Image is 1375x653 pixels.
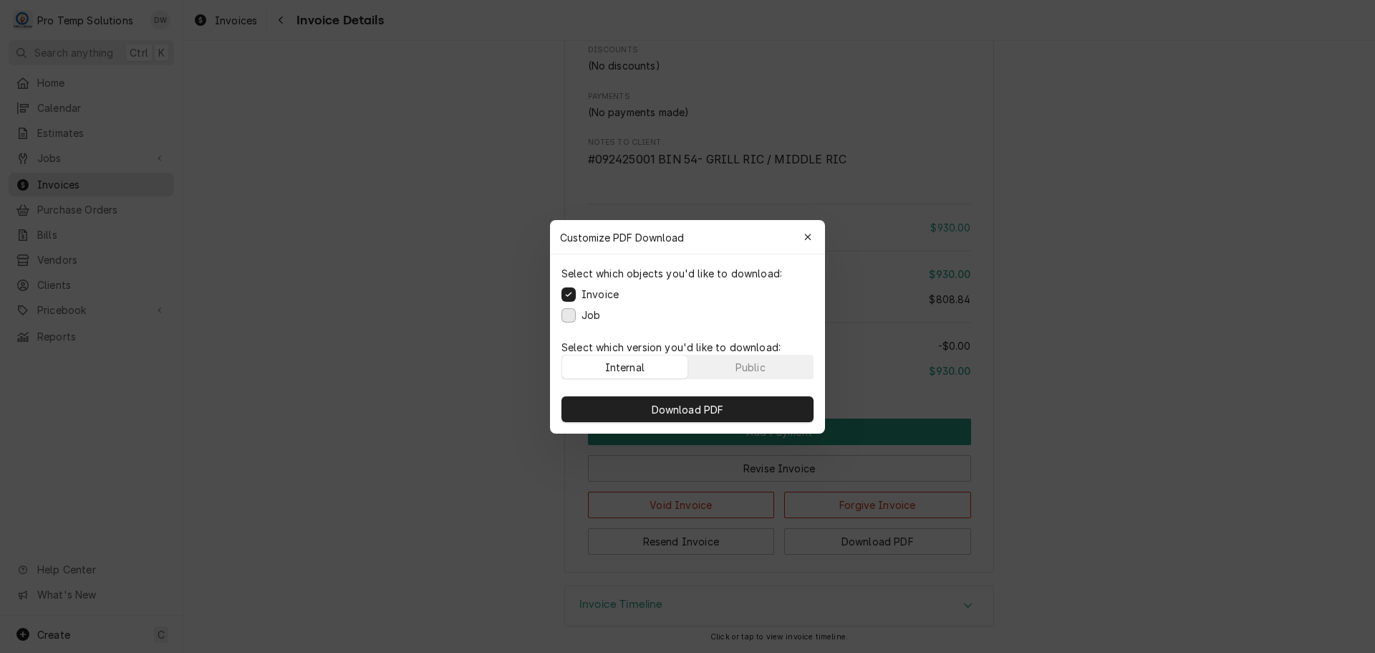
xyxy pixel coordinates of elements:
[582,308,600,323] label: Job
[561,396,814,422] button: Download PDF
[550,220,825,254] div: Customize PDF Download
[582,287,619,302] label: Invoice
[561,266,782,281] p: Select which objects you'd like to download:
[649,401,727,416] span: Download PDF
[735,359,766,374] div: Public
[561,340,814,355] p: Select which version you'd like to download:
[605,359,645,374] div: Internal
